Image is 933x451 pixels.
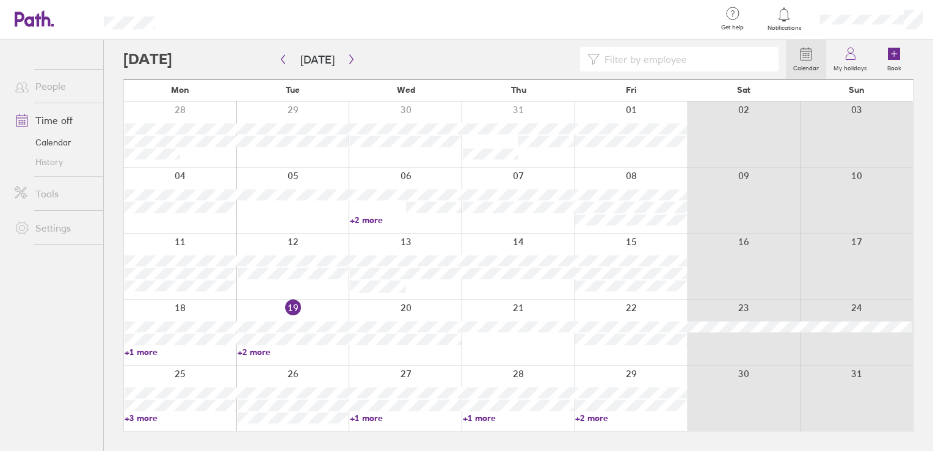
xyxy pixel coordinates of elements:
a: +2 more [238,346,349,358]
a: Calendar [5,133,103,152]
a: Settings [5,216,103,240]
a: Time off [5,108,103,133]
label: Calendar [786,61,826,72]
input: Filter by employee [600,48,772,71]
a: History [5,152,103,172]
a: +1 more [350,413,462,424]
span: Mon [171,85,189,95]
a: People [5,74,103,98]
a: +2 more [575,413,687,424]
a: +1 more [463,413,575,424]
button: [DATE] [291,50,344,70]
span: Sun [849,85,865,95]
span: Notifications [764,24,804,32]
a: Calendar [786,40,826,79]
span: Wed [397,85,415,95]
a: Tools [5,182,103,206]
a: +1 more [125,346,236,358]
span: Fri [626,85,637,95]
span: Thu [511,85,526,95]
a: Book [874,40,913,79]
label: Book [880,61,909,72]
span: Get help [713,24,752,31]
span: Tue [286,85,300,95]
a: My holidays [826,40,874,79]
a: Notifications [764,6,804,32]
label: My holidays [826,61,874,72]
a: +3 more [125,413,236,424]
a: +2 more [350,215,462,226]
span: Sat [737,85,750,95]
